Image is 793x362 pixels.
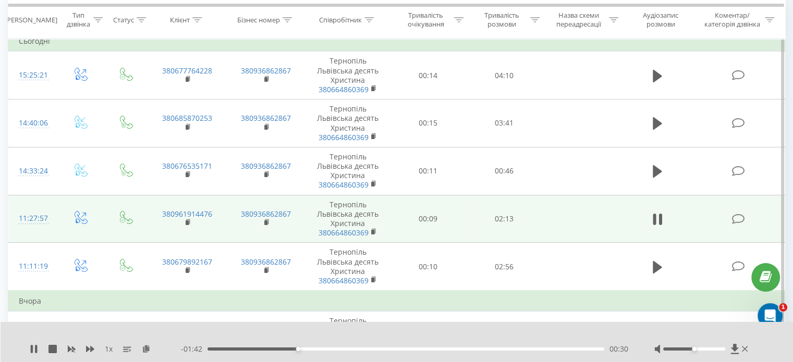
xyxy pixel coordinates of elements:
[241,161,291,171] a: 380936862867
[296,347,300,351] div: Accessibility label
[306,99,391,147] td: Тернопіль Львівська десять Христина
[466,147,542,195] td: 00:46
[237,15,280,24] div: Бізнес номер
[306,52,391,99] td: Тернопіль Львівська десять Христина
[609,344,628,354] span: 00:30
[400,11,452,29] div: Тривалість очікування
[701,11,762,29] div: Коментар/категорія дзвінка
[319,15,362,24] div: Співробітник
[8,291,785,311] td: Вчора
[391,243,466,291] td: 00:10
[113,15,134,24] div: Статус
[170,15,190,24] div: Клієнт
[105,344,113,354] span: 1 x
[758,303,783,328] iframe: Intercom live chat
[319,276,369,285] a: 380664860369
[162,257,212,267] a: 380679892167
[19,256,46,277] div: 11:11:19
[181,344,208,354] span: - 01:42
[319,180,369,190] a: 380664860369
[306,311,391,359] td: Тернопіль Львівська десять Христина
[391,99,466,147] td: 00:15
[162,209,212,219] a: 380961914476
[552,11,606,29] div: Назва схеми переадресації
[391,147,466,195] td: 00:11
[391,311,466,359] td: 00:07
[241,209,291,219] a: 380936862867
[162,66,212,76] a: 380677764228
[466,195,542,243] td: 02:13
[391,195,466,243] td: 00:09
[19,113,46,133] div: 14:40:06
[66,11,90,29] div: Тип дзвінка
[5,15,57,24] div: [PERSON_NAME]
[306,147,391,195] td: Тернопіль Львівська десять Христина
[466,311,542,359] td: 01:51
[306,195,391,243] td: Тернопіль Львівська десять Христина
[319,228,369,238] a: 380664860369
[162,113,212,123] a: 380685870253
[630,11,691,29] div: Аудіозапис розмови
[241,66,291,76] a: 380936862867
[19,65,46,85] div: 15:25:21
[466,99,542,147] td: 03:41
[692,347,696,351] div: Accessibility label
[391,52,466,99] td: 00:14
[241,113,291,123] a: 380936862867
[19,161,46,181] div: 14:33:24
[466,243,542,291] td: 02:56
[779,303,787,311] span: 1
[162,161,212,171] a: 380676535171
[319,132,369,142] a: 380664860369
[306,243,391,291] td: Тернопіль Львівська десять Христина
[19,208,46,229] div: 11:27:57
[319,84,369,94] a: 380664860369
[241,257,291,267] a: 380936862867
[8,31,785,52] td: Сьогодні
[475,11,528,29] div: Тривалість розмови
[466,52,542,99] td: 04:10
